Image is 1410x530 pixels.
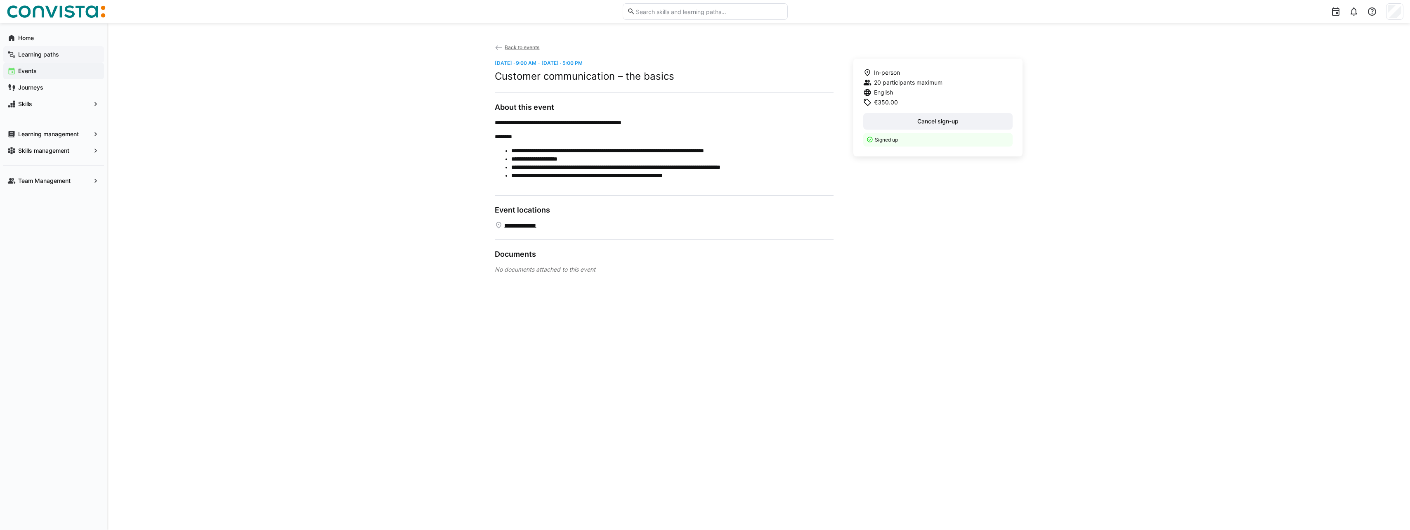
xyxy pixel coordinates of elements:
[874,88,893,97] span: English
[495,70,834,83] h2: Customer communication – the basics
[495,206,834,215] h3: Event locations
[495,250,834,259] h3: Documents
[874,78,942,87] span: 20 participants maximum
[495,265,834,274] div: No documents attached to this event
[874,69,900,77] span: In-person
[635,8,783,15] input: Search skills and learning paths…
[495,103,834,112] h3: About this event
[495,60,583,66] span: [DATE] · 9:00 AM - [DATE] · 5:00 PM
[875,136,1008,143] p: Signed up
[874,98,898,106] span: €350.00
[863,113,1013,130] button: Cancel sign-up
[505,44,539,50] span: Back to events
[916,117,960,125] span: Cancel sign-up
[495,44,540,50] a: Back to events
